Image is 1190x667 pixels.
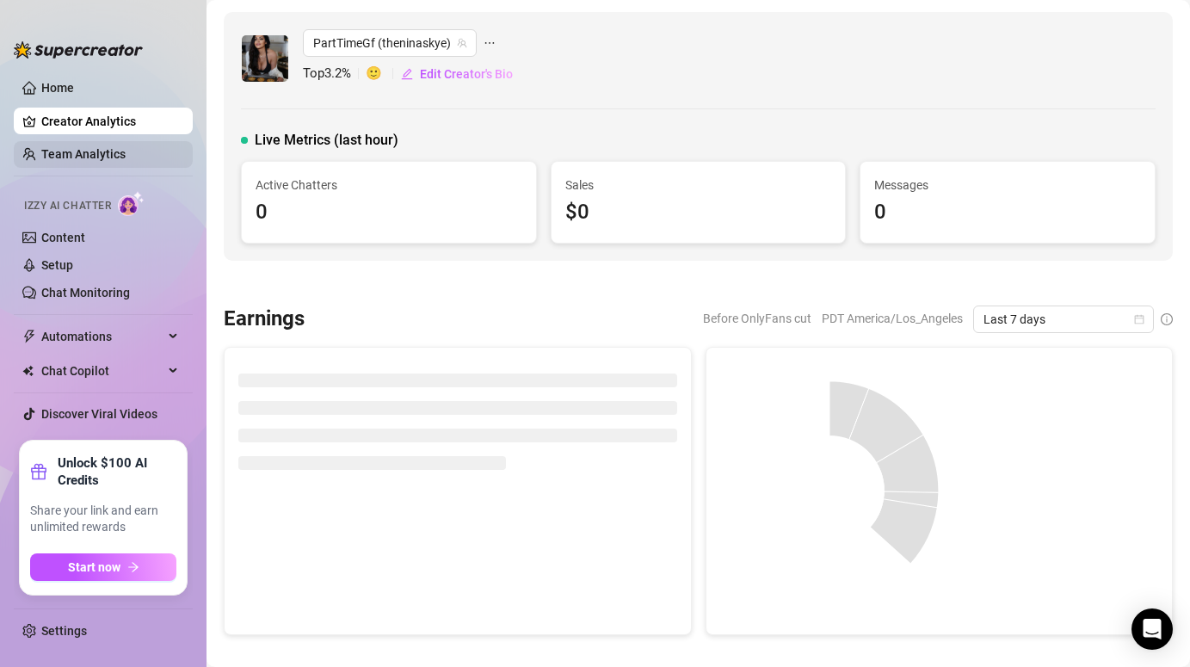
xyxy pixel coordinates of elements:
[983,306,1144,332] span: Last 7 days
[256,196,522,229] div: 0
[242,35,288,82] img: PartTimeGf
[58,454,176,489] strong: Unlock $100 AI Credits
[30,553,176,581] button: Start nowarrow-right
[420,67,513,81] span: Edit Creator's Bio
[127,561,139,573] span: arrow-right
[303,64,366,84] span: Top 3.2 %
[400,60,514,88] button: Edit Creator's Bio
[41,286,130,300] a: Chat Monitoring
[565,176,832,195] span: Sales
[22,330,36,343] span: thunderbolt
[118,191,145,216] img: AI Chatter
[1161,313,1173,325] span: info-circle
[41,231,85,244] a: Content
[313,30,466,56] span: PartTimeGf (theninaskye)
[22,365,34,377] img: Chat Copilot
[366,64,400,84] span: 🙂
[68,560,120,574] span: Start now
[1131,608,1173,650] div: Open Intercom Messenger
[41,258,73,272] a: Setup
[822,306,963,331] span: PDT America/Los_Angeles
[41,81,74,95] a: Home
[41,624,87,638] a: Settings
[41,407,157,421] a: Discover Viral Videos
[401,68,413,80] span: edit
[255,130,398,151] span: Live Metrics (last hour)
[14,41,143,59] img: logo-BBDzfeDw.svg
[41,147,126,161] a: Team Analytics
[41,108,179,135] a: Creator Analytics
[703,306,811,331] span: Before OnlyFans cut
[30,503,176,536] span: Share your link and earn unlimited rewards
[41,323,163,350] span: Automations
[874,176,1141,195] span: Messages
[24,198,111,214] span: Izzy AI Chatter
[457,38,467,48] span: team
[224,306,305,333] h3: Earnings
[874,196,1141,229] div: 0
[565,196,832,229] div: $0
[484,29,496,57] span: ellipsis
[256,176,522,195] span: Active Chatters
[1134,314,1144,324] span: calendar
[30,463,47,480] span: gift
[41,357,163,385] span: Chat Copilot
